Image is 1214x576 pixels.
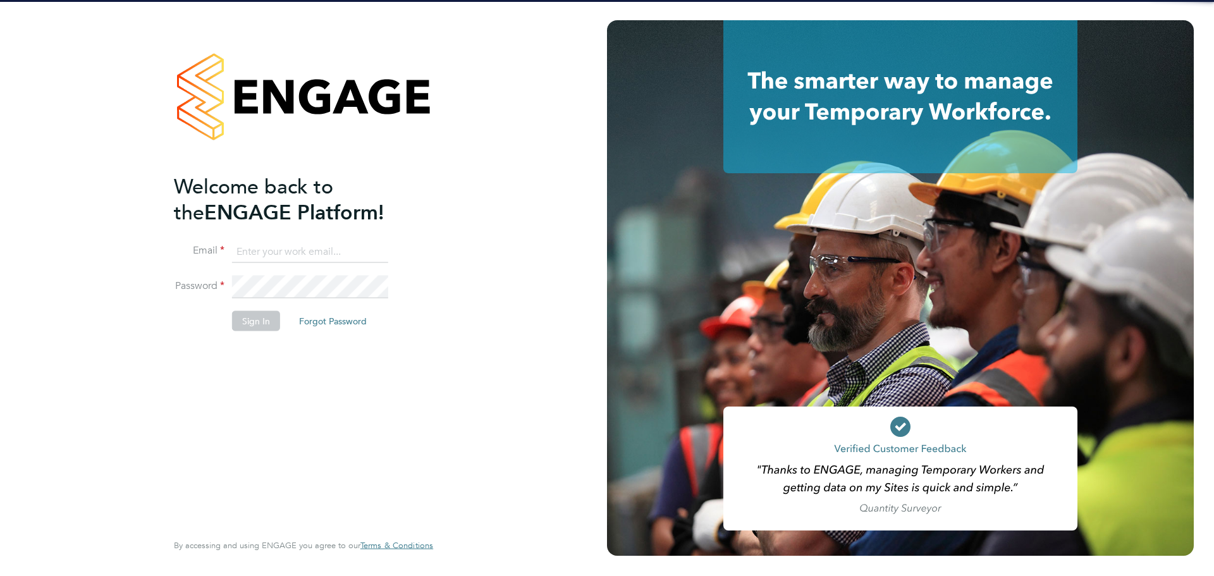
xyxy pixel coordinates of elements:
button: Forgot Password [289,311,377,331]
span: By accessing and using ENGAGE you agree to our [174,540,433,551]
span: Welcome back to the [174,174,333,224]
label: Password [174,279,224,293]
h2: ENGAGE Platform! [174,173,420,225]
label: Email [174,244,224,257]
span: Terms & Conditions [360,540,433,551]
input: Enter your work email... [232,240,388,263]
button: Sign In [232,311,280,331]
a: Terms & Conditions [360,541,433,551]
